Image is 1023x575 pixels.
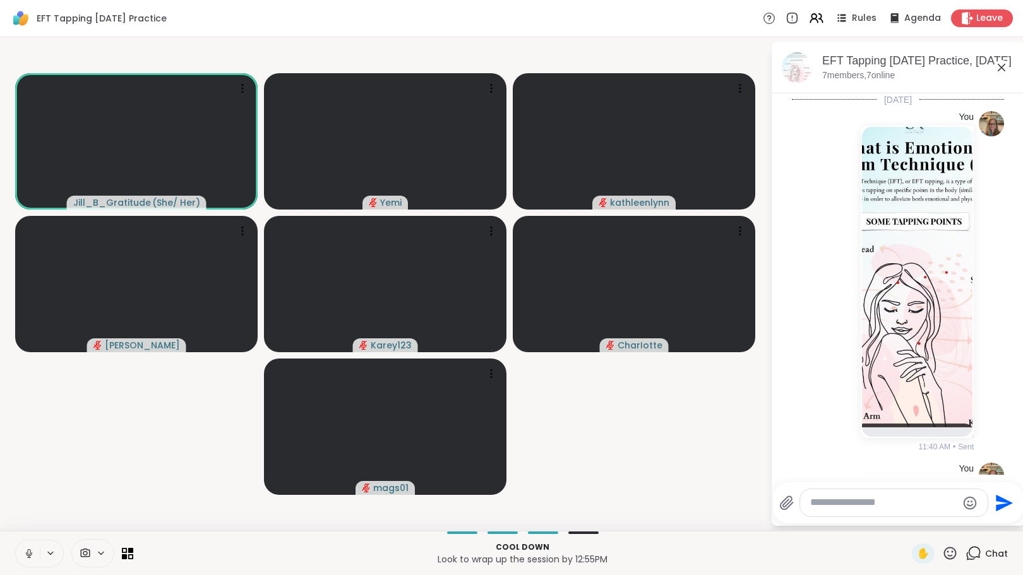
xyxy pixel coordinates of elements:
[962,495,978,511] button: Emoji picker
[380,196,402,209] span: Yemi
[917,546,930,561] span: ✋
[359,341,368,350] span: audio-muted
[979,111,1004,136] img: https://sharewell-space-live.sfo3.digitaloceanspaces.com/user-generated/2564abe4-c444-4046-864b-7...
[606,341,615,350] span: audio-muted
[369,198,378,207] span: audio-muted
[988,489,1017,517] button: Send
[599,198,607,207] span: audio-muted
[362,483,371,492] span: audio-muted
[810,496,957,509] textarea: Type your message
[904,12,941,25] span: Agenda
[93,341,102,350] span: audio-muted
[979,463,1004,488] img: https://sharewell-space-live.sfo3.digitaloceanspaces.com/user-generated/2564abe4-c444-4046-864b-7...
[105,339,180,352] span: [PERSON_NAME]
[73,196,151,209] span: Jill_B_Gratitude
[371,339,412,352] span: Karey123
[141,542,904,553] p: Cool down
[37,12,167,25] span: EFT Tapping [DATE] Practice
[141,553,904,566] p: Look to wrap up the session by 12:55PM
[10,8,32,29] img: ShareWell Logomark
[610,196,669,209] span: kathleenlynn
[876,93,919,106] span: [DATE]
[976,12,1003,25] span: Leave
[618,339,662,352] span: CharIotte
[953,441,955,453] span: •
[862,127,972,427] img: eft title.jpg
[822,53,1014,69] div: EFT Tapping [DATE] Practice, [DATE]
[959,111,974,124] h4: You
[152,196,200,209] span: ( She/ Her )
[373,482,409,494] span: mags01
[958,441,974,453] span: Sent
[959,463,974,475] h4: You
[985,547,1008,560] span: Chat
[852,12,876,25] span: Rules
[782,52,812,83] img: EFT Tapping Monday Practice, Oct 06
[822,69,895,82] p: 7 members, 7 online
[918,441,950,453] span: 11:40 AM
